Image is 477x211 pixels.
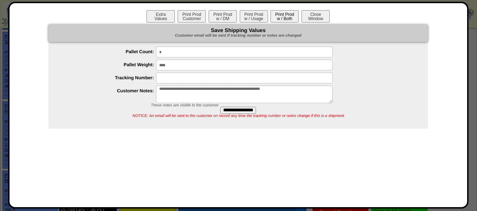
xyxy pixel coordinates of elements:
[270,10,299,23] button: Print Prodw / Both
[178,10,206,23] button: Print ProdCustomer
[48,24,428,42] div: Save Shipping Values
[302,10,330,23] button: CloseWindow
[147,10,175,23] button: ExtraValues
[240,10,268,23] button: Print Prodw / Usage
[62,75,156,80] label: Tracking Number:
[209,10,237,23] button: Print Prodw / DM
[62,62,156,67] label: Pallet Weight:
[62,49,156,54] label: Pallet Count:
[48,33,428,38] div: Customer email will be sent if tracking number or notes are changed
[151,103,219,107] span: These notes are visible to the customer
[301,16,330,21] a: CloseWindow
[132,114,344,118] span: NOTICE: An email will be sent to the customer on record any time the tracking number or notes cha...
[62,88,156,93] label: Customer Notes:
